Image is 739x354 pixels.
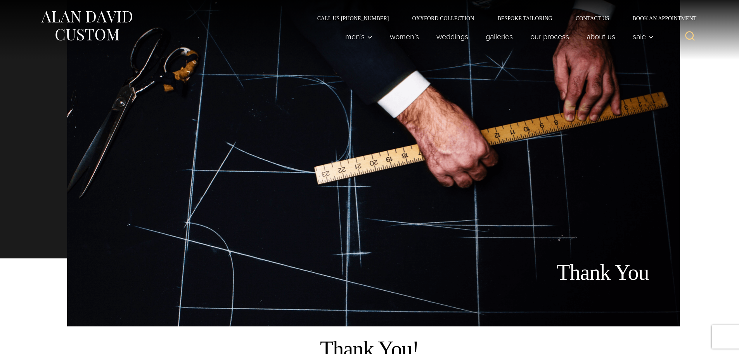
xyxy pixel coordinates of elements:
a: About Us [578,29,624,44]
a: Galleries [477,29,521,44]
a: Women’s [381,29,427,44]
a: Bespoke Tailoring [486,16,564,21]
span: Men’s [345,33,372,40]
a: weddings [427,29,477,44]
span: Sale [633,33,654,40]
nav: Secondary Navigation [306,16,699,21]
a: Contact Us [564,16,621,21]
a: Oxxford Collection [400,16,486,21]
a: Call Us [PHONE_NUMBER] [306,16,401,21]
img: Alan David Custom [40,9,133,43]
a: Book an Appointment [621,16,699,21]
a: Our Process [521,29,578,44]
h1: Thank You [476,260,649,286]
button: View Search Form [681,27,699,46]
nav: Primary Navigation [336,29,658,44]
